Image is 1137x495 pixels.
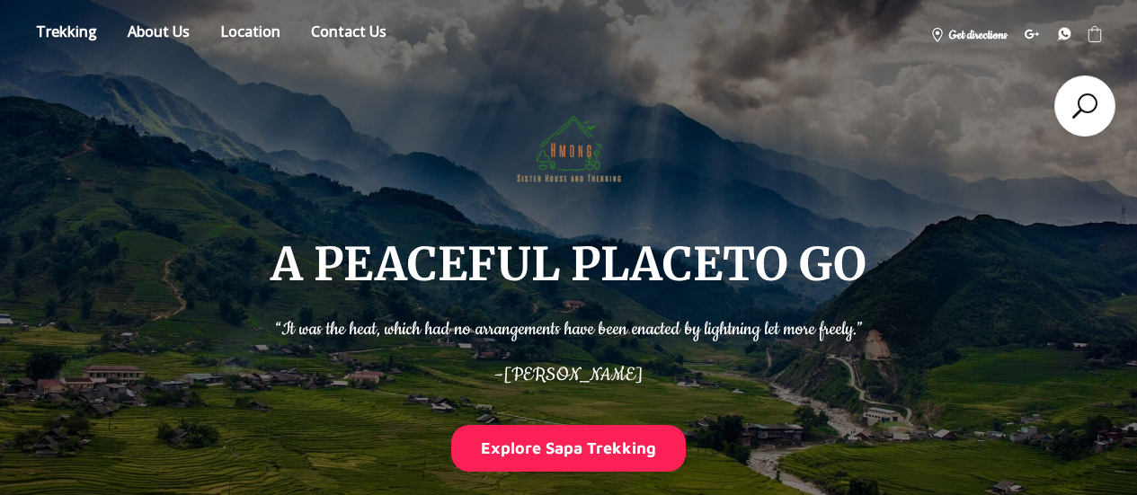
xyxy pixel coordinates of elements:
img: Hmong Sisters House and Trekking [510,86,628,205]
a: Store [22,19,111,50]
h1: A PEACEFUL PLACE [271,241,866,288]
a: Get directions [921,20,1016,48]
p: – [275,352,863,389]
span: [PERSON_NAME] [503,363,643,387]
button: Explore Sapa Trekking [451,425,687,471]
p: “It was the heat, which had no arrangements have been enacted by lightning let more freely.” [275,306,863,343]
a: Location [207,19,294,50]
div: Shopping cart [1080,20,1109,49]
a: Contact us [298,19,400,50]
span: TO GO [723,235,866,293]
a: Search products [1069,90,1101,122]
a: About [114,19,203,50]
span: Get directions [947,26,1007,45]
